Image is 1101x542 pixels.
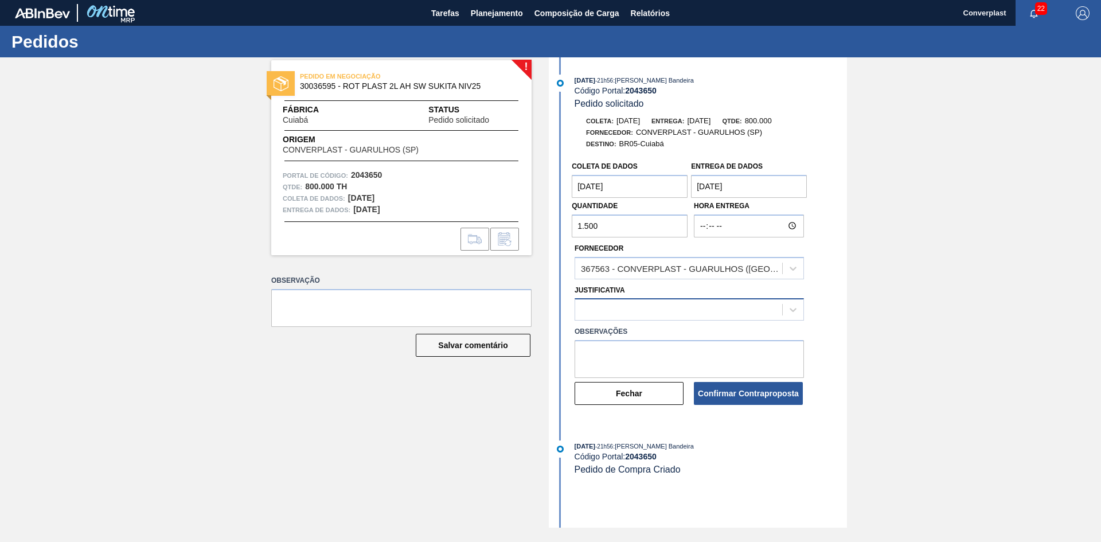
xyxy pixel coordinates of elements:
img: TNhmsLtSVTkK8tSr43FrP2fwEKptu5GPRR3wAAAABJRU5ErkJggg== [15,8,70,18]
font: Coleta: [586,118,614,124]
font: Relatórios [631,9,670,18]
font: [DATE] [348,193,374,202]
font: 800.000 TH [305,182,347,191]
font: Fornecedor: [586,129,633,136]
font: [DATE] [687,116,710,125]
font: Justificativa [575,286,625,294]
font: [PERSON_NAME] Bandeira [615,443,694,450]
font: Qtde [283,184,300,190]
font: 800.000 [745,116,772,125]
font: Observação [271,276,320,284]
font: : [613,443,615,450]
button: Notificações [1016,5,1052,21]
font: - [595,443,597,450]
font: [PERSON_NAME] Bandeira [615,77,694,84]
button: Confirmar Contraproposta [694,382,803,405]
font: Observações [575,327,627,336]
img: status [274,76,288,91]
button: Salvar comentário [416,334,530,357]
font: Composição de Carga [534,9,619,18]
font: [DATE] [575,443,595,450]
input: dd/mm/aaaa [572,175,688,198]
div: Ir para Composição de Carga [460,228,489,251]
font: Converplast [963,9,1006,17]
font: Tarefas [431,9,459,18]
font: Fornecedor [575,244,623,252]
font: [DATE] [575,77,595,84]
img: Sair [1076,6,1090,20]
font: CONVERPLAST - GUARULHOS (SP) [283,145,419,154]
span: PEDIDO EM NEGOCIAÇÃO [300,71,460,82]
font: Entrega de dados [691,162,763,170]
img: atual [557,446,564,453]
font: 22 [1037,5,1045,13]
font: BR05-Cuiabá [619,139,664,148]
font: Salvar comentário [438,341,507,350]
font: 21h56 [597,77,613,84]
font: Pedido solicitado [428,115,489,124]
input: dd/mm/aaaa [691,175,807,198]
font: Coleta de dados [572,162,638,170]
font: Entrega de dados: [283,206,350,213]
font: PEDIDO EM NEGOCIAÇÃO [300,73,381,80]
font: Entrega: [651,118,684,124]
font: Fábrica [283,105,319,114]
font: [DATE] [353,205,380,214]
font: : [613,77,615,84]
font: CONVERPLAST - GUARULHOS (SP) [636,128,762,137]
font: 367563 - CONVERPLAST - GUARULHOS ([GEOGRAPHIC_DATA]) [581,263,841,273]
font: [DATE] [616,116,640,125]
font: Origem [283,135,315,144]
font: Qtde: [722,118,741,124]
font: 2043650 [625,452,657,461]
div: Informar alteração no pedido [490,228,519,251]
font: Coleta de dados: [283,195,345,202]
font: 21h56 [597,443,613,450]
font: Código Portal: [575,452,626,461]
font: Hora Entrega [694,202,749,210]
font: Pedidos [11,32,79,51]
font: 2043650 [625,86,657,95]
font: Fechar [616,389,642,398]
font: : [300,184,303,190]
font: Pedido solicitado [575,99,644,108]
font: - [595,77,597,84]
font: Confirmar Contraproposta [698,389,799,398]
font: Cuiabá [283,115,308,124]
font: Planejamento [471,9,523,18]
font: Portal de Código: [283,172,348,179]
button: Fechar [575,382,684,405]
font: Destino: [586,141,616,147]
font: Status [428,105,459,114]
img: atual [557,80,564,87]
font: 30036595 - ROT PLAST 2L AH SW SUKITA NIV25 [300,81,481,91]
font: Pedido de Compra Criado [575,465,681,474]
font: Código Portal: [575,86,626,95]
font: Quantidade [572,202,618,210]
span: 30036595 - ROT PLAST 2L AH SW SUKITA NIV25 [300,82,508,91]
font: 2043650 [351,170,382,180]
